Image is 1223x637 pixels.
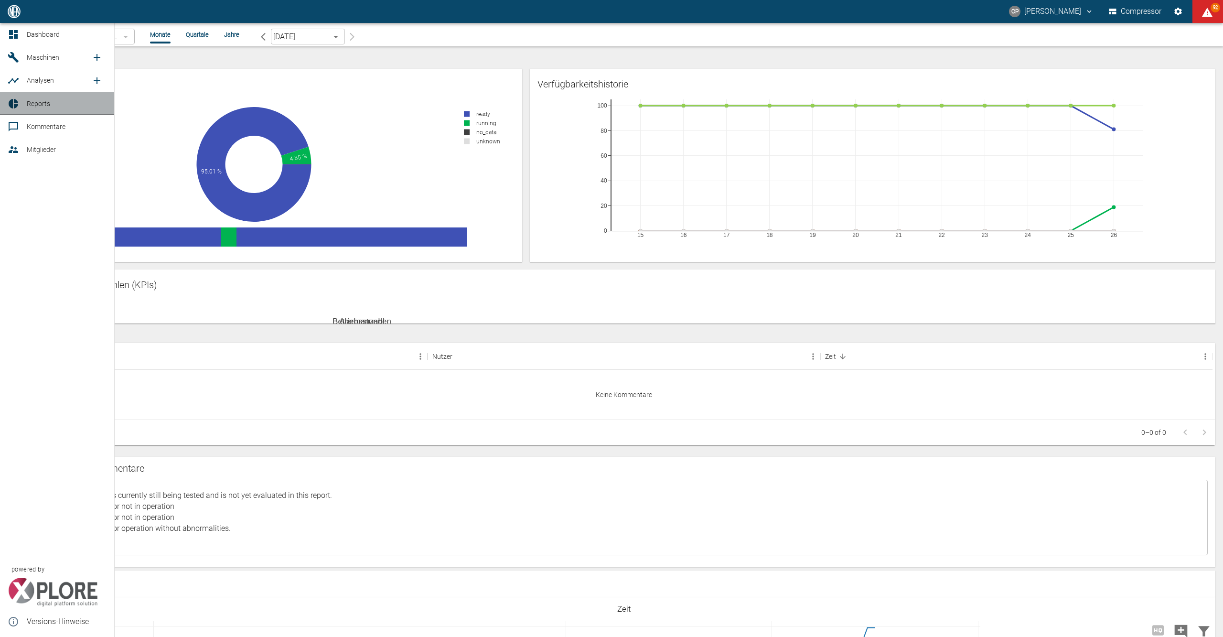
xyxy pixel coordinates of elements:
button: christoph.palm@neuman-esser.com [1008,3,1095,20]
img: Xplore Logo [8,578,98,606]
span: Kommentare [27,123,65,130]
button: Menu [413,349,428,364]
div: Ereigniskommentar [35,343,428,370]
p: 0–0 of 0 [1141,428,1166,437]
div: [DATE] [271,29,345,44]
div: Zeit [825,352,836,361]
img: logo [7,5,21,18]
button: Menu [806,349,820,364]
li: Quartale [186,30,209,39]
div: Leistungskennzahlen (KPIs) [42,277,1208,292]
span: Versions-Hinweise [27,616,107,627]
li: Monate [150,30,171,39]
div: CP [1009,6,1020,17]
span: Analysen [27,76,54,84]
div: Zeit [820,343,1213,370]
span: Reports [27,100,50,108]
button: Sort [452,350,466,363]
div: Verfügbarkeitshistorie [537,76,1208,92]
div: Allgemeine Kommentare [42,461,1208,476]
span: Hohe Auflösung nur für Zeiträume von <3 Tagen verfügbar [1147,625,1169,634]
div: Keine Kommentare [35,370,1212,420]
div: Nutzer [428,343,820,370]
button: Einstellungen [1169,3,1187,20]
span: Dashboard [27,31,60,38]
a: new /machines [87,48,107,67]
button: arrow-back [255,29,271,44]
button: Menu [1198,349,1212,364]
button: Compressor [1107,3,1164,20]
textarea: The Health Score is currently still being tested and is not yet evaluated in this report. - KW31:... [49,487,1201,547]
a: new /analyses/list/0 [87,71,107,90]
span: 92 [1211,3,1220,12]
span: powered by [11,565,44,574]
button: Sort [836,350,849,363]
span: Mitglieder [27,146,56,153]
div: Nutzer [432,352,452,361]
span: Maschinen [27,54,59,61]
li: Jahre [224,30,239,39]
div: Verfügbarkeit [42,76,515,92]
